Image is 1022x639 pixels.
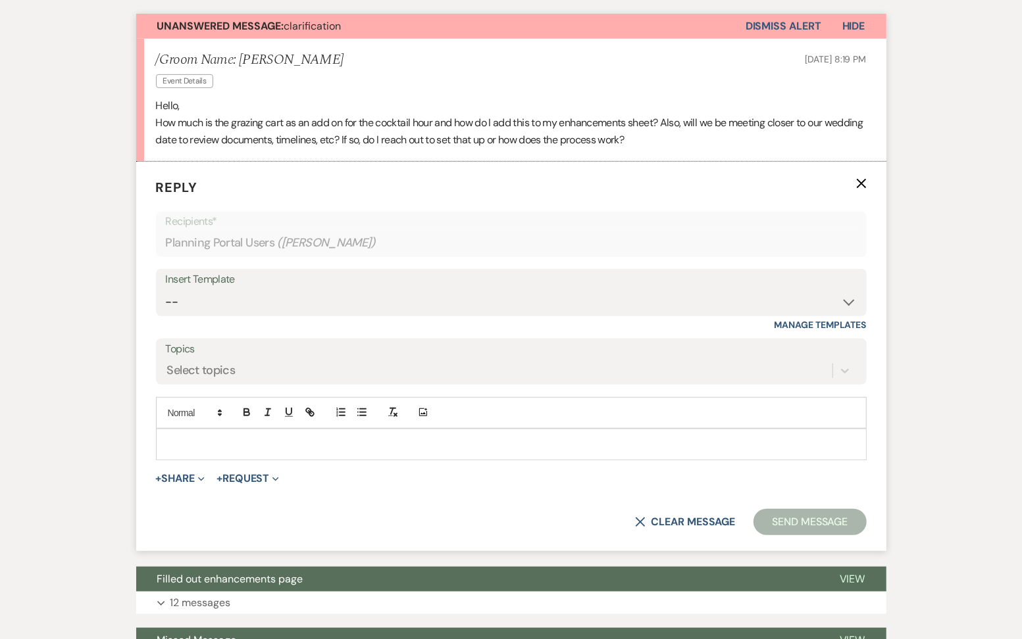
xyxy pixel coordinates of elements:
[156,52,344,68] h5: /Groom Name: [PERSON_NAME]
[156,74,214,88] span: Event Details
[157,19,284,33] strong: Unanswered Message:
[821,14,886,39] button: Hide
[167,362,236,380] div: Select topics
[842,19,865,33] span: Hide
[217,473,222,484] span: +
[166,270,857,289] div: Insert Template
[136,592,886,614] button: 12 messages
[156,473,162,484] span: +
[217,473,279,484] button: Request
[805,53,866,65] span: [DATE] 8:19 PM
[157,19,342,33] span: clarification
[136,14,746,39] button: Unanswered Message:clarification
[277,234,376,252] span: ( [PERSON_NAME] )
[156,114,867,148] p: How much is the grazing cart as an add on for the cocktail hour and how do I add this to my enhan...
[156,179,198,196] span: Reply
[754,509,866,535] button: Send Message
[136,567,819,592] button: Filled out enhancements page
[156,97,867,114] p: Hello,
[840,572,865,586] span: View
[170,594,231,611] p: 12 messages
[166,340,857,359] label: Topics
[746,14,821,39] button: Dismiss Alert
[775,319,867,331] a: Manage Templates
[166,213,857,230] p: Recipients*
[819,567,886,592] button: View
[166,230,857,256] div: Planning Portal Users
[156,473,205,484] button: Share
[635,517,735,527] button: Clear message
[157,572,303,586] span: Filled out enhancements page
